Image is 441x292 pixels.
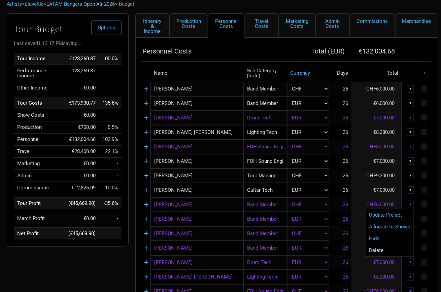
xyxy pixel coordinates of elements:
td: €6,000.00 [351,241,402,255]
td: Admin [14,170,65,182]
div: Band Member [244,226,287,241]
input: eg: Ozzy [150,140,244,154]
a: + [144,84,148,93]
a: + [144,215,148,223]
input: eg: Ringo [150,270,244,284]
div: ▼ [407,201,414,208]
a: + [144,113,148,122]
a: + [144,200,148,209]
td: Tour Income as % of Tour Income [99,53,122,65]
a: + [144,186,148,194]
td: 26 [329,255,351,270]
td: Commissions as % of Tour Income [99,182,122,194]
td: CHF6,000.00 [351,197,402,212]
div: ▼ [407,100,414,107]
td: Net Profit as % of Tour Income [99,228,122,240]
td: Performance Income as % of Tour Income [99,65,122,82]
td: Production as % of Tour Income [99,121,122,134]
td: 26 [329,96,351,111]
td: €0.00 [65,213,99,224]
div: ▼ [407,157,414,165]
input: eg: Lily [150,96,244,111]
a: Currency [291,70,310,76]
td: €128,260.87 [65,65,99,82]
a: + [144,229,148,238]
div: Band Member [244,82,287,96]
span: > [44,2,115,7]
div: Band Member [244,96,287,111]
div: ▼ [407,85,414,93]
a: Delete [369,248,410,253]
div: Guitar Tech [244,183,287,197]
td: €0.00 [65,158,99,170]
td: €6,000.00 [351,212,402,226]
input: eg: Angus [150,183,244,197]
div: Last saved 1:12:17 PM [14,41,122,46]
td: 26 [329,169,351,183]
a: Artists [7,1,22,7]
a: Itinerary & Income [135,13,169,38]
input: eg: Janis [150,82,244,96]
td: 26 [329,140,351,154]
span: Options [98,25,115,31]
a: Commissions [349,13,395,38]
button: Options [91,21,122,35]
td: €132,004.68 [65,134,99,146]
input: eg: Sinead [150,197,244,212]
td: €28,400.00 [65,146,99,158]
td: Personnel [14,134,65,146]
td: €173,930.77 [65,97,99,109]
td: CHF6,000.00 [351,226,402,241]
input: eg: George [150,255,244,270]
input: eg: Paul [150,111,244,125]
td: Merch Profit as % of Tour Income [99,213,122,224]
td: €0.00 [65,82,99,94]
div: ▼ [407,186,414,194]
td: €7,000.00 [351,183,402,197]
div: ▼ [407,172,414,179]
a: Personnel Costs [208,13,245,38]
a: + [144,244,148,252]
th: Sub-Category (Role) [244,65,287,82]
td: Admin as % of Tour Income [99,170,122,182]
td: Tour Income [14,53,65,65]
th: Total [351,65,402,82]
td: Tour Profit [14,197,65,209]
a: + [144,171,148,180]
div: ▼ [407,114,414,121]
a: Admin Costs [315,13,349,38]
div: Band Member [244,212,287,226]
a: + [144,128,148,137]
div: ▼ [407,273,414,281]
td: €7,000.00 [351,111,402,125]
td: 26 [329,241,351,255]
td: Other Income as % of Tour Income [99,82,122,94]
a: Production Costs [169,13,208,38]
th: Total ( EUR ) [287,44,351,58]
td: Marketing [14,158,65,170]
a: Travel Costs [245,13,279,38]
td: €6,000.00 [351,96,402,111]
td: 26 [329,154,351,169]
div: Drum Tech [244,111,287,125]
a: + [144,142,148,151]
td: Merch Profit [14,213,65,224]
td: Marketing as % of Tour Income [99,158,122,170]
td: 26 [329,82,351,96]
td: Show Costs as % of Tour Income [99,109,122,121]
a: + [144,157,148,166]
td: 26 [329,270,351,284]
td: €0.00 [65,109,99,121]
td: CHF8,000.00 [351,140,402,154]
div: Lighting Tech [244,270,287,284]
th: €132,004.68 [351,44,402,58]
a: Hide [369,236,410,241]
td: CHF6,000.00 [351,82,402,96]
td: €0.00 [65,170,99,182]
td: 26 [329,197,351,212]
td: 26 [329,212,351,226]
td: Travel as % of Tour Income [99,146,122,158]
div: ▼ [421,70,429,77]
span: > [22,2,44,7]
td: 26 [329,111,351,125]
